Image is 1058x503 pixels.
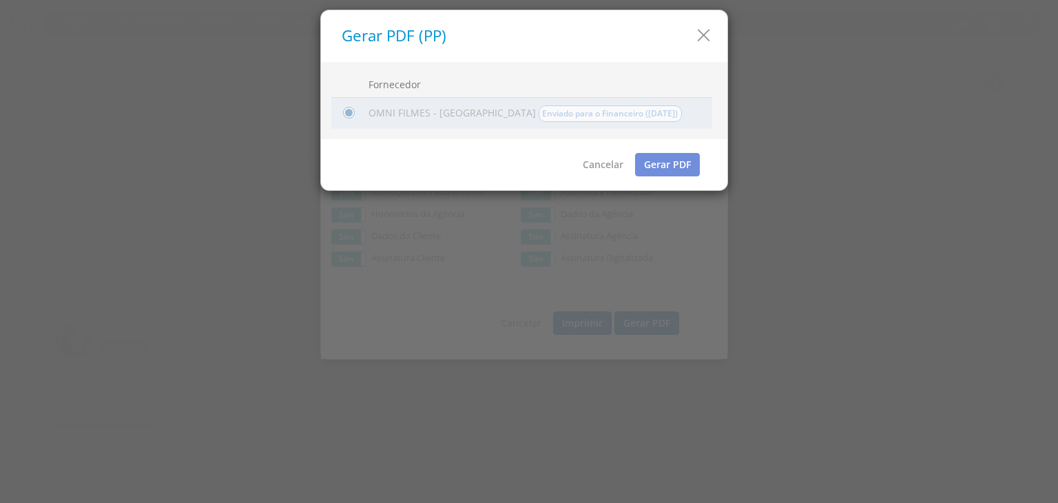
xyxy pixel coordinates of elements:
[363,72,716,97] th: Fornecedor
[635,153,700,176] a: Gerar PDF
[342,28,717,45] h5: Gerar PDF (PP)
[363,97,712,128] td: OMNI FILMES - [GEOGRAPHIC_DATA]
[574,153,632,176] button: Cancelar
[539,105,683,122] span: Enviado para o Financeiro ( [DATE] )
